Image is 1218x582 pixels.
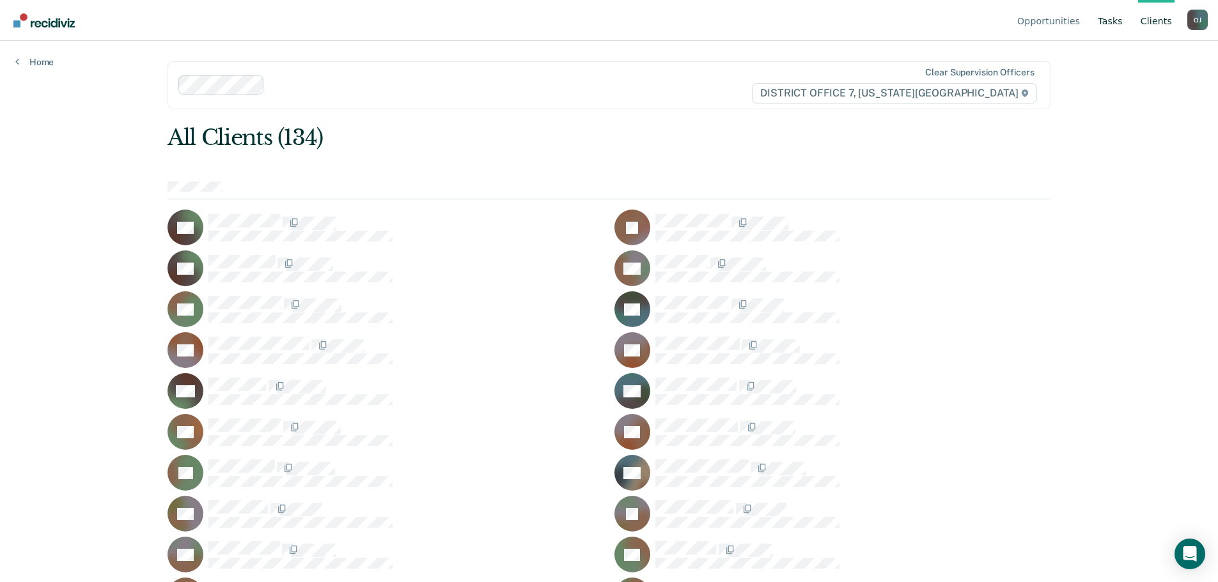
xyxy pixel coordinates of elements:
button: Profile dropdown button [1187,10,1208,30]
div: O J [1187,10,1208,30]
a: Home [15,56,54,68]
div: Open Intercom Messenger [1175,539,1205,569]
div: All Clients (134) [168,125,874,151]
img: Recidiviz [13,13,75,27]
div: Clear supervision officers [925,67,1034,78]
span: DISTRICT OFFICE 7, [US_STATE][GEOGRAPHIC_DATA] [752,83,1036,103]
